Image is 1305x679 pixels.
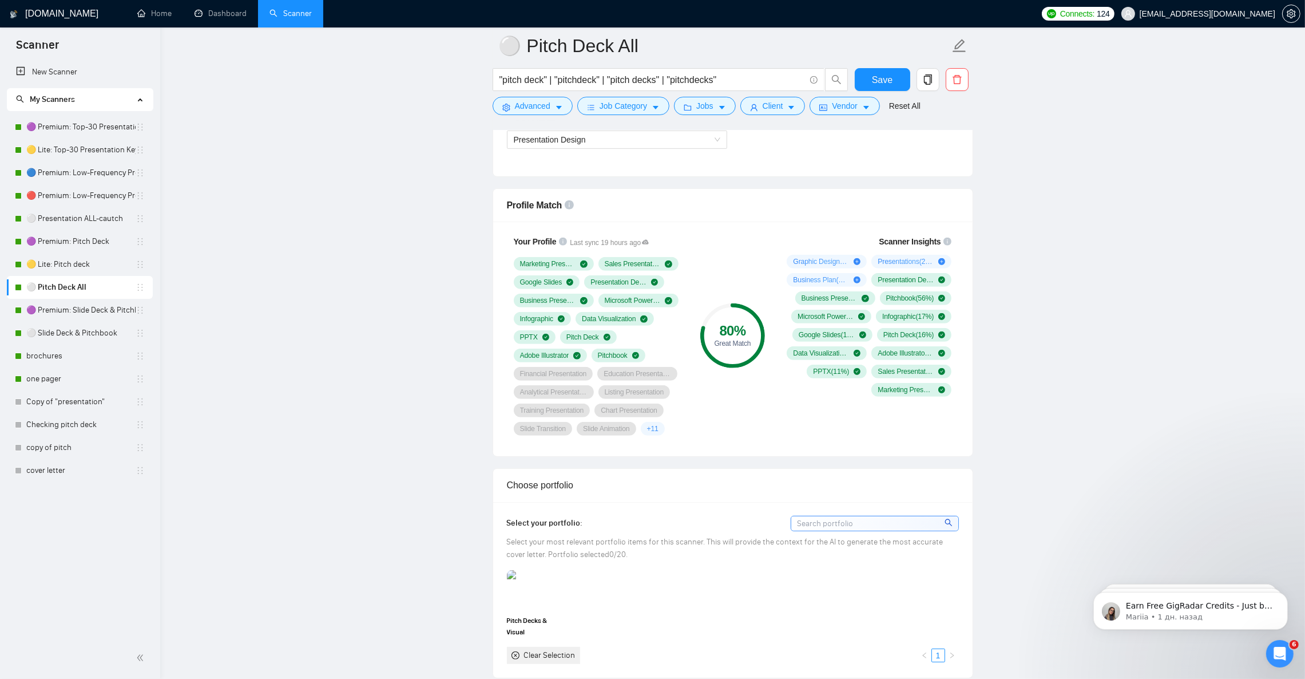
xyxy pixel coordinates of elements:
[30,94,75,104] span: My Scanners
[938,313,945,320] span: check-circle
[7,459,153,482] li: cover letter
[938,331,945,338] span: check-circle
[524,649,576,662] div: Clear Selection
[938,368,945,375] span: check-circle
[651,279,658,286] span: check-circle
[7,299,153,322] li: 🟣 Premium: Slide Deck & Pitchbook
[791,516,958,531] input: Search portfolio
[696,100,713,112] span: Jobs
[600,100,647,112] span: Job Category
[136,352,145,361] span: holder
[590,278,646,287] span: Presentation Design
[932,649,945,662] a: 1
[136,466,145,475] span: holder
[787,103,795,112] span: caret-down
[7,184,153,207] li: 🔴 Premium: Low-Frequency Presentations
[918,649,931,662] button: left
[879,238,941,246] span: Scanner Insights
[26,368,136,390] a: one pager
[7,390,153,413] li: Copy of "presentation"
[810,97,879,115] button: idcardVendorcaret-down
[945,516,954,529] span: search
[1076,568,1305,648] iframe: Intercom notifications сообщение
[858,313,865,320] span: check-circle
[750,103,758,112] span: user
[605,388,664,397] span: Listing Presentation
[514,237,557,246] span: Your Profile
[854,277,860,283] span: plus-circle
[26,390,136,413] a: Copy of "presentation"
[136,374,145,384] span: holder
[515,100,550,112] span: Advanced
[1283,9,1300,18] span: setting
[917,68,939,91] button: copy
[918,649,931,662] li: Previous Page
[580,260,587,267] span: check-circle
[16,94,75,104] span: My Scanners
[136,145,145,155] span: holder
[195,9,247,18] a: dashboardDashboard
[507,615,557,638] span: Pitch Decks & Visual Presentations | Sales, Investment, Storytelling
[7,116,153,139] li: 🟣 Premium: Top-30 Presentation Keywords
[7,61,153,84] li: New Scanner
[1060,7,1094,20] span: Connects:
[938,386,945,393] span: check-circle
[136,306,145,315] span: holder
[878,385,934,394] span: Marketing Presentation ( 9 %)
[136,168,145,177] span: holder
[16,61,144,84] a: New Scanner
[855,68,910,91] button: Save
[570,238,649,248] span: Last sync 19 hours ago
[859,331,866,338] span: check-circle
[793,349,849,358] span: Data Visualization ( 14 %)
[921,652,928,659] span: left
[7,322,153,345] li: ⚪ Slide Deck & Pitchbook
[793,257,849,266] span: Graphic Design ( 59 %)
[136,652,148,664] span: double-left
[949,652,955,659] span: right
[136,260,145,269] span: holder
[580,297,587,304] span: check-circle
[520,296,576,305] span: Business Presentation
[520,388,588,397] span: Analytical Presentation
[647,424,659,433] span: + 11
[605,259,661,269] span: Sales Presentation
[854,258,860,265] span: plus-circle
[601,406,657,415] span: Chart Presentation
[7,368,153,390] li: one pager
[26,139,136,161] a: 🟡 Lite: Top-30 Presentation Keywords
[640,315,647,322] span: check-circle
[598,351,628,360] span: Pitchbook
[507,469,959,502] div: Choose portfolio
[832,100,857,112] span: Vendor
[26,207,136,230] a: ⚪ Presentation ALL-cautch
[854,368,860,375] span: check-circle
[1290,640,1299,649] span: 6
[813,367,849,376] span: PPTX ( 11 %)
[802,294,858,303] span: Business Presentation ( 58 %)
[507,537,943,559] span: Select your most relevant portfolio items for this scanner. This will provide the context for the...
[763,100,783,112] span: Client
[7,413,153,436] li: Checking pitch deck
[514,135,586,144] span: Presentation Design
[26,184,136,207] a: 🔴 Premium: Low-Frequency Presentations
[520,278,562,287] span: Google Slides
[493,97,573,115] button: settingAdvancedcaret-down
[938,277,945,283] span: check-circle
[793,275,849,285] span: Business Plan ( 9 %)
[136,214,145,223] span: holder
[583,424,629,433] span: Slide Animation
[520,424,566,433] span: Slide Transition
[632,352,639,359] span: check-circle
[520,351,569,360] span: Adobe Illustrator
[665,260,672,267] span: check-circle
[7,37,68,61] span: Scanner
[136,420,145,429] span: holder
[883,330,934,339] span: Pitch Deck ( 16 %)
[605,296,661,305] span: Microsoft PowerPoint
[26,413,136,436] a: Checking pitch deck
[507,570,557,610] img: portfolio thumbnail image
